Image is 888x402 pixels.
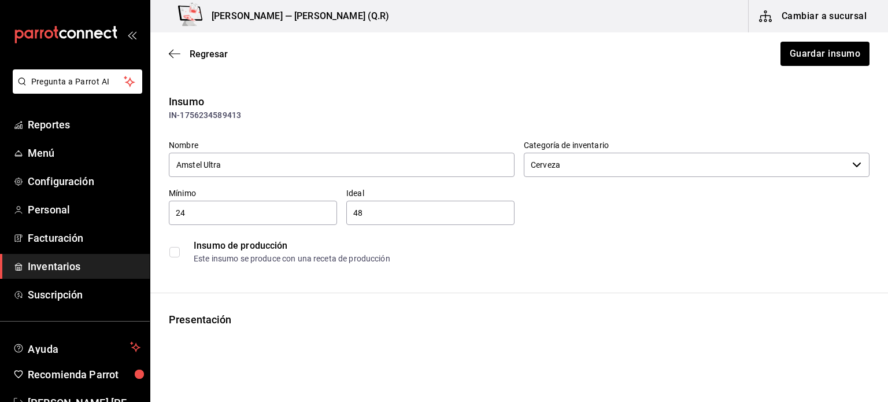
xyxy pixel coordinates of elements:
button: Pregunta a Parrot AI [13,69,142,94]
h3: [PERSON_NAME] — [PERSON_NAME] (Q.R) [202,9,390,23]
div: Insumo de producción [194,239,869,253]
label: Mínimo [169,189,337,197]
span: Ayuda [28,340,125,354]
div: Insumo [169,94,869,109]
input: 0 [346,206,515,220]
input: Elige una opción [524,153,848,177]
main: ; [150,32,888,337]
button: Guardar insumo [780,42,869,66]
input: 0 [169,206,337,220]
span: Menú [28,145,140,161]
button: open_drawer_menu [127,30,136,39]
div: IN-1756234589413 [169,109,869,121]
label: Nombre [169,141,515,149]
input: Ingresa el nombre de tu insumo [169,153,515,177]
span: Reportes [28,117,140,132]
a: Pregunta a Parrot AI [8,84,142,96]
button: Regresar [169,49,228,60]
label: Ideal [346,189,515,197]
div: Presentación [169,312,869,327]
span: Recomienda Parrot [28,367,140,382]
span: Configuración [28,174,140,189]
span: Regresar [190,49,228,60]
div: Este insumo se produce con una receta de producción [194,253,869,265]
span: Inventarios [28,259,140,274]
label: Categoría de inventario [524,141,869,149]
span: Personal [28,202,140,217]
span: Facturación [28,230,140,246]
span: Pregunta a Parrot AI [31,76,124,88]
span: Suscripción [28,287,140,303]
